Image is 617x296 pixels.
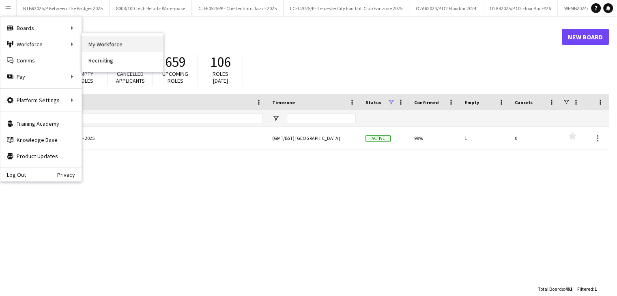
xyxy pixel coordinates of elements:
div: 0 [510,127,560,149]
div: 99% [409,127,460,149]
span: Active [365,135,391,142]
input: Timezone Filter Input [287,114,356,123]
div: Platform Settings [0,92,82,108]
a: Recruiting [82,52,163,69]
button: 8008/100 Tech Refurb- Warehouse [110,0,192,16]
div: 1 [460,127,510,149]
button: O2AR2025/P O2 Floor Bar FY26 [483,0,558,16]
button: BTBR2025/P Between The Bridges 2025 [17,0,110,16]
span: Timezone [272,99,295,105]
span: Confirmed [414,99,439,105]
button: LCFC2025/P - Leicester City Football Club Fanzone 2025 [284,0,409,16]
button: O2AR2024/P O2 Floorbar 2024 [409,0,483,16]
div: Workforce [0,36,82,52]
a: Product Updates [0,148,82,164]
span: Upcoming roles [162,70,188,84]
span: Empty roles [77,70,93,84]
a: Knowledge Base [0,132,82,148]
span: 491 [565,286,572,292]
a: My Workforce [82,36,163,52]
a: Comms [0,52,82,69]
span: 1 [594,286,597,292]
span: Filtered [577,286,593,292]
span: Total Boards [538,286,564,292]
span: Cancelled applicants [116,70,145,84]
span: 659 [165,53,186,71]
a: APEA0825/P- All Points East- 2025 [19,127,262,150]
span: Status [365,99,381,105]
div: (GMT/BST) [GEOGRAPHIC_DATA] [267,127,361,149]
input: Board name Filter Input [34,114,262,123]
button: Open Filter Menu [272,115,279,122]
button: CJFE0525PP - Cheltenham Jazz - 2025 [192,0,284,16]
div: Pay [0,69,82,85]
a: Privacy [57,172,82,178]
span: Cancels [515,99,533,105]
a: New Board [562,29,609,45]
span: 106 [210,53,231,71]
h1: Boards [14,31,562,43]
a: Log Out [0,172,26,178]
div: Boards [0,20,82,36]
a: Training Academy [0,116,82,132]
span: Empty [464,99,479,105]
span: Roles [DATE] [213,70,228,84]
